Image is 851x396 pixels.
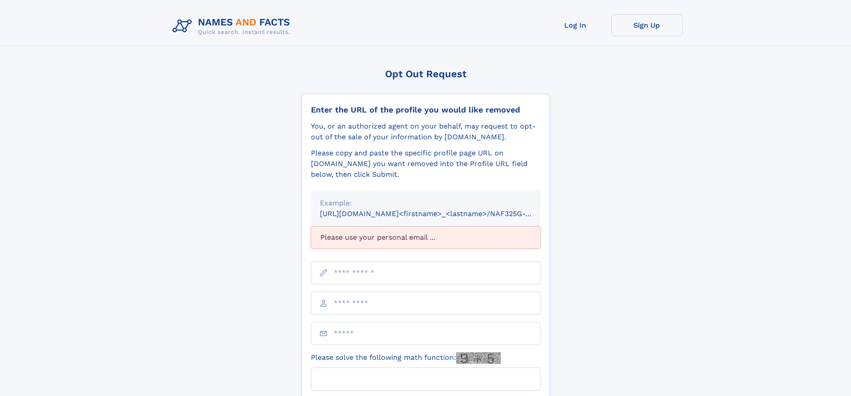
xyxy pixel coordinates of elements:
div: Example: [320,198,532,208]
a: Sign Up [611,14,683,36]
a: Log In [540,14,611,36]
label: Please solve the following math function: [311,352,501,364]
div: Enter the URL of the profile you would like removed [311,105,541,115]
small: [URL][DOMAIN_NAME]<firstname>_<lastname>/NAF325G-xxxxxxxx [320,209,558,218]
div: You, or an authorized agent on your behalf, may request to opt-out of the sale of your informatio... [311,121,541,142]
div: Opt Out Request [302,68,550,79]
div: Please copy and paste the specific profile page URL on [DOMAIN_NAME] you want removed into the Pr... [311,148,541,180]
img: Logo Names and Facts [169,14,298,38]
div: Please use your personal email ... [311,226,541,249]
